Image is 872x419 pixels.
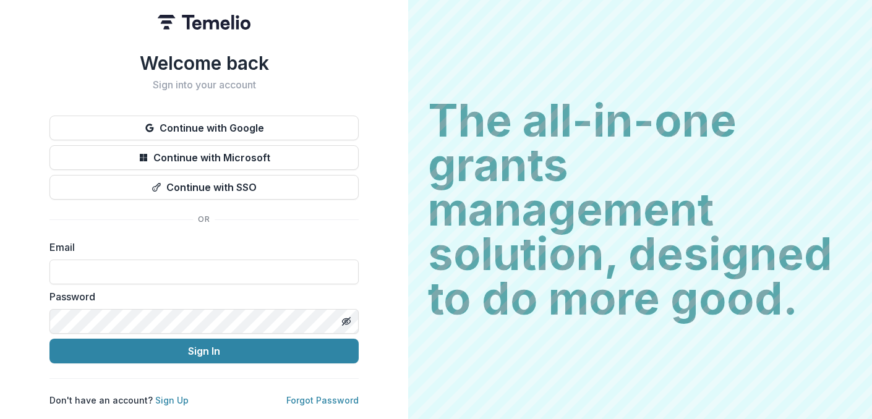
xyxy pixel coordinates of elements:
h2: Sign into your account [49,79,359,91]
p: Don't have an account? [49,394,189,407]
button: Continue with Microsoft [49,145,359,170]
button: Continue with SSO [49,175,359,200]
img: Temelio [158,15,250,30]
button: Continue with Google [49,116,359,140]
button: Toggle password visibility [336,311,356,331]
a: Forgot Password [286,395,359,405]
label: Password [49,289,351,304]
h1: Welcome back [49,52,359,74]
a: Sign Up [155,395,189,405]
button: Sign In [49,339,359,363]
label: Email [49,240,351,255]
